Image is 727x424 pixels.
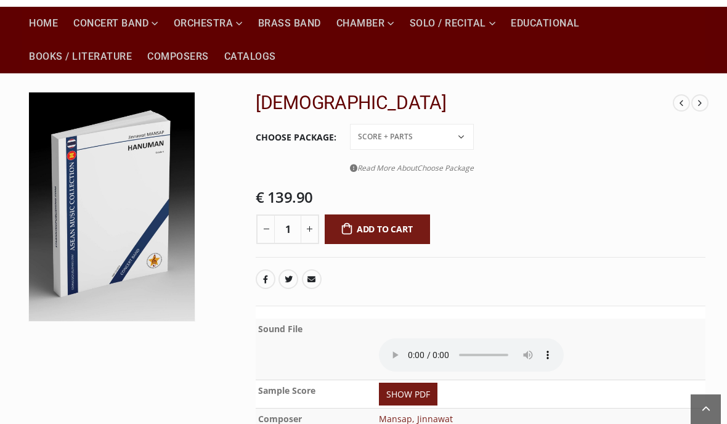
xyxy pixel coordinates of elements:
span: Choose Package [417,163,474,173]
a: Orchestra [166,7,250,40]
span: € [256,187,264,207]
button: + [301,214,319,244]
a: Concert Band [66,7,166,40]
bdi: 139.90 [256,187,313,207]
input: Product quantity [274,214,301,244]
a: Facebook [256,269,275,289]
button: - [256,214,275,244]
a: Brass Band [251,7,328,40]
a: Catalogs [217,40,283,73]
a: Chamber [329,7,402,40]
b: Sound File [258,323,303,335]
a: Read More AboutChoose Package [350,160,474,176]
th: Sample Score [256,380,376,408]
a: Composers [140,40,216,73]
a: Books / Literature [22,40,139,73]
a: Email [302,269,322,289]
img: SMP-10-0073 3D [29,92,195,321]
a: Solo / Recital [402,7,503,40]
h2: [DEMOGRAPHIC_DATA] [256,92,673,114]
button: Add to cart [325,214,430,244]
label: Choose Package [256,124,336,150]
a: Twitter [278,269,298,289]
a: SHOW PDF [379,383,437,406]
a: Educational [503,7,587,40]
a: Home [22,7,65,40]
